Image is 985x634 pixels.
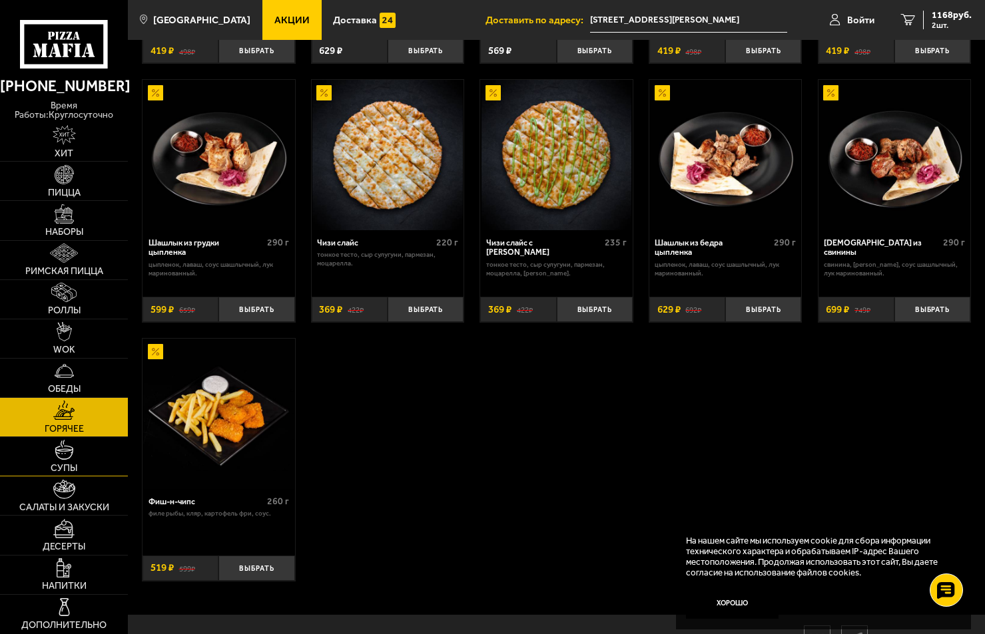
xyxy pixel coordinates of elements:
[685,46,701,56] s: 498 ₽
[149,261,290,277] p: цыпленок, лаваш, соус шашлычный, лук маринованный.
[826,305,849,315] span: 699 ₽
[725,39,801,64] button: Выбрать
[218,555,294,581] button: Выбрать
[517,305,533,315] s: 422 ₽
[143,339,295,489] a: АкционныйФиш-н-чипс
[380,13,395,28] img: 15daf4d41897b9f0e9f617042186c801.svg
[894,297,970,322] button: Выбрать
[333,15,377,25] span: Доставка
[388,39,464,64] button: Выбрать
[42,581,87,591] span: Напитки
[650,80,801,230] img: Шашлык из бедра цыпленка
[932,11,972,20] span: 1168 руб.
[143,80,295,230] a: АкционныйШашлык из грудки цыпленка
[854,46,870,56] s: 498 ₽
[824,238,940,258] div: [DEMOGRAPHIC_DATA] из свинины
[143,339,294,489] img: Фиш-н-чипс
[657,305,681,315] span: 629 ₽
[854,305,870,315] s: 749 ₽
[48,188,81,198] span: Пицца
[45,424,84,434] span: Горячее
[488,305,511,315] span: 369 ₽
[605,237,627,248] span: 235 г
[151,46,174,56] span: 419 ₽
[590,8,787,33] input: Ваш адрес доставки
[148,344,163,359] img: Акционный
[317,238,433,248] div: Чизи слайс
[48,385,81,394] span: Обеды
[482,80,632,230] img: Чизи слайс с соусом Ранч
[655,85,670,100] img: Акционный
[148,85,163,100] img: Акционный
[488,46,511,56] span: 569 ₽
[932,21,972,29] span: 2 шт.
[557,297,633,322] button: Выбрать
[55,149,73,158] span: Хит
[45,228,83,237] span: Наборы
[149,497,264,507] div: Фиш-н-чипс
[153,15,250,25] span: [GEOGRAPHIC_DATA]
[655,261,796,277] p: цыпленок, лаваш, соус шашлычный, лук маринованный.
[436,237,458,248] span: 220 г
[686,536,953,578] p: На нашем сайте мы используем cookie для сбора информации технического характера и обрабатываем IP...
[218,39,294,64] button: Выбрать
[21,621,107,630] span: Дополнительно
[486,238,602,258] div: Чизи слайс с [PERSON_NAME]
[48,306,81,315] span: Роллы
[51,464,77,473] span: Супы
[53,345,75,355] span: WOK
[943,237,965,248] span: 290 г
[319,46,342,56] span: 629 ₽
[590,8,787,33] span: улица Лёни Голикова, 7
[486,85,501,100] img: Акционный
[19,503,109,512] span: Салаты и закуски
[25,267,103,276] span: Римская пицца
[686,588,779,619] button: Хорошо
[319,305,342,315] span: 369 ₽
[316,85,332,100] img: Акционный
[823,85,838,100] img: Акционный
[179,563,195,573] s: 599 ₽
[725,297,801,322] button: Выбрать
[267,496,289,507] span: 260 г
[847,15,874,25] span: Войти
[685,305,701,315] s: 692 ₽
[143,80,294,230] img: Шашлык из грудки цыпленка
[218,297,294,322] button: Выбрать
[388,297,464,322] button: Выбрать
[149,238,264,258] div: Шашлык из грудки цыпленка
[486,15,590,25] span: Доставить по адресу:
[655,238,771,258] div: Шашлык из бедра цыпленка
[894,39,970,64] button: Выбрать
[151,305,174,315] span: 599 ₽
[824,261,965,277] p: свинина, [PERSON_NAME], соус шашлычный, лук маринованный.
[774,237,796,248] span: 290 г
[179,305,195,315] s: 659 ₽
[149,510,290,518] p: филе рыбы, кляр, картофель фри, соус.
[151,563,174,573] span: 519 ₽
[267,237,289,248] span: 290 г
[179,46,195,56] s: 498 ₽
[826,46,849,56] span: 419 ₽
[348,305,364,315] s: 422 ₽
[649,80,802,230] a: АкционныйШашлык из бедра цыпленка
[557,39,633,64] button: Выбрать
[43,542,85,552] span: Десерты
[274,15,310,25] span: Акции
[317,251,458,267] p: тонкое тесто, сыр сулугуни, пармезан, моцарелла.
[312,80,463,230] img: Чизи слайс
[819,80,971,230] a: АкционныйШашлык из свинины
[657,46,681,56] span: 419 ₽
[819,80,970,230] img: Шашлык из свинины
[486,261,627,277] p: тонкое тесто, сыр сулугуни, пармезан, моцарелла, [PERSON_NAME].
[480,80,633,230] a: АкционныйЧизи слайс с соусом Ранч
[312,80,464,230] a: АкционныйЧизи слайс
